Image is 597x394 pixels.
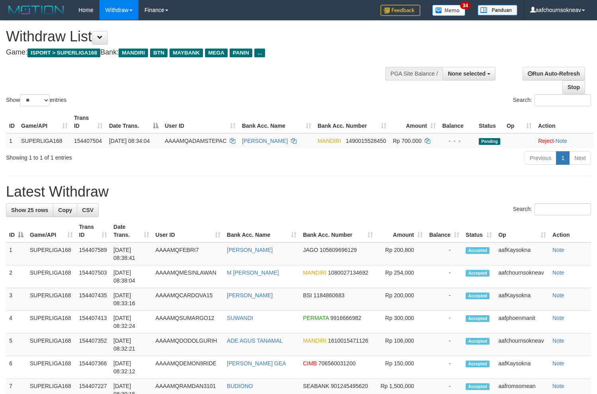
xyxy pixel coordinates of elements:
[393,138,421,144] span: Rp 700.000
[385,67,443,80] div: PGA Site Balance /
[6,150,243,162] div: Showing 1 to 1 of 1 entries
[6,334,27,356] td: 5
[6,94,66,106] label: Show entries
[227,247,273,253] a: [PERSON_NAME]
[109,138,150,144] span: [DATE] 08:34:04
[466,315,490,322] span: Accepted
[106,111,162,133] th: Date Trans.: activate to sort column descending
[495,356,549,379] td: aafKaysokna
[318,138,341,144] span: MANDIRI
[20,94,50,106] select: Showentries
[495,334,549,356] td: aafchournsokneav
[330,315,361,321] span: Copy 9916666982 to clipboard
[6,356,27,379] td: 6
[6,203,53,217] a: Show 25 rows
[479,138,500,145] span: Pending
[227,337,283,344] a: ADE AGUS TANAMAL
[562,80,585,94] a: Stop
[6,311,27,334] td: 4
[556,151,570,165] a: 1
[162,111,239,133] th: User ID: activate to sort column ascending
[6,49,390,57] h4: Game: Bank:
[27,288,76,311] td: SUPERLIGA168
[462,220,495,242] th: Status: activate to sort column ascending
[426,334,462,356] td: -
[303,337,326,344] span: MANDIRI
[331,383,368,389] span: Copy 901245495620 to clipboard
[76,288,110,311] td: 154407435
[552,247,564,253] a: Note
[552,315,564,321] a: Note
[314,292,345,298] span: Copy 1184860683 to clipboard
[119,49,148,57] span: MANDIRI
[82,207,94,213] span: CSV
[380,5,420,16] img: Feedback.jpg
[224,220,300,242] th: Bank Acc. Name: activate to sort column ascending
[110,356,152,379] td: [DATE] 08:32:12
[303,292,312,298] span: BSI
[6,220,27,242] th: ID: activate to sort column descending
[152,242,224,265] td: AAAAMQFEBRI7
[76,220,110,242] th: Trans ID: activate to sort column ascending
[303,383,329,389] span: SEABANK
[76,311,110,334] td: 154407413
[376,356,426,379] td: Rp 150,000
[426,242,462,265] td: -
[426,265,462,288] td: -
[18,133,71,148] td: SUPERLIGA168
[513,203,591,215] label: Search:
[460,2,471,9] span: 34
[6,265,27,288] td: 2
[205,49,228,57] span: MEGA
[230,49,252,57] span: PANIN
[478,5,517,16] img: panduan.png
[6,111,18,133] th: ID
[426,311,462,334] td: -
[6,29,390,45] h1: Withdraw List
[495,288,549,311] td: aafKaysokna
[439,111,476,133] th: Balance
[552,337,564,344] a: Note
[110,220,152,242] th: Date Trans.: activate to sort column ascending
[303,315,329,321] span: PERMATA
[466,270,490,277] span: Accepted
[443,67,496,80] button: None selected
[442,137,472,145] div: - - -
[552,383,564,389] a: Note
[495,220,549,242] th: Op: activate to sort column ascending
[6,288,27,311] td: 3
[152,334,224,356] td: AAAAMQDODOLGURIH
[152,311,224,334] td: AAAAMQSUMARGO12
[495,265,549,288] td: aafchournsokneav
[552,292,564,298] a: Note
[152,288,224,311] td: AAAAMQCARDOVA15
[552,360,564,367] a: Note
[110,334,152,356] td: [DATE] 08:32:21
[535,111,593,133] th: Action
[503,111,535,133] th: Op: activate to sort column ascending
[53,203,77,217] a: Copy
[227,292,273,298] a: [PERSON_NAME]
[513,94,591,106] label: Search:
[150,49,168,57] span: BTN
[300,220,376,242] th: Bank Acc. Number: activate to sort column ascending
[239,111,314,133] th: Bank Acc. Name: activate to sort column ascending
[466,361,490,367] span: Accepted
[466,247,490,254] span: Accepted
[27,265,76,288] td: SUPERLIGA168
[525,151,556,165] a: Previous
[152,356,224,379] td: AAAAMQDEMON9RIDE
[76,334,110,356] td: 154407352
[549,220,591,242] th: Action
[376,265,426,288] td: Rp 254,000
[110,311,152,334] td: [DATE] 08:32:24
[170,49,203,57] span: MAYBANK
[110,265,152,288] td: [DATE] 08:38:04
[538,138,554,144] a: Reject
[303,269,326,276] span: MANDIRI
[27,49,100,57] span: ISPORT > SUPERLIGA168
[555,138,567,144] a: Note
[303,247,318,253] span: JAGO
[27,220,76,242] th: Game/API: activate to sort column ascending
[390,111,439,133] th: Amount: activate to sort column ascending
